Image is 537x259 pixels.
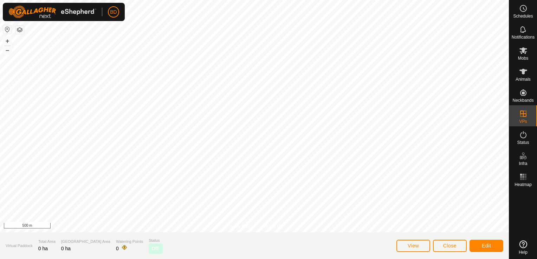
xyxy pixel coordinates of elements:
span: 0 [116,246,119,251]
span: Infra [519,161,527,166]
span: Virtual Paddock [6,243,33,249]
button: Reset Map [3,25,12,34]
span: Help [519,250,528,254]
span: View [408,243,419,248]
a: Privacy Policy [227,223,253,230]
span: [GEOGRAPHIC_DATA] Area [61,239,110,245]
span: Close [443,243,457,248]
button: – [3,46,12,54]
button: + [3,37,12,45]
span: Schedules [513,14,533,18]
span: 0 ha [61,246,71,251]
button: View [396,240,430,252]
span: Total Area [38,239,56,245]
span: Neckbands [512,98,533,102]
span: 0 ha [38,246,48,251]
span: Off [151,245,158,252]
span: VPs [519,119,527,124]
a: Contact Us [261,223,282,230]
button: Map Layers [15,26,24,34]
button: Close [433,240,467,252]
img: Gallagher Logo [8,6,96,18]
span: Heatmap [515,182,532,187]
span: Edit [482,243,491,248]
button: Edit [470,240,503,252]
span: Watering Points [116,239,143,245]
span: Status [149,238,163,244]
span: Notifications [512,35,535,39]
span: Mobs [518,56,528,60]
span: BD [110,8,117,16]
span: Animals [516,77,531,81]
span: Status [517,140,529,145]
a: Help [509,238,537,257]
